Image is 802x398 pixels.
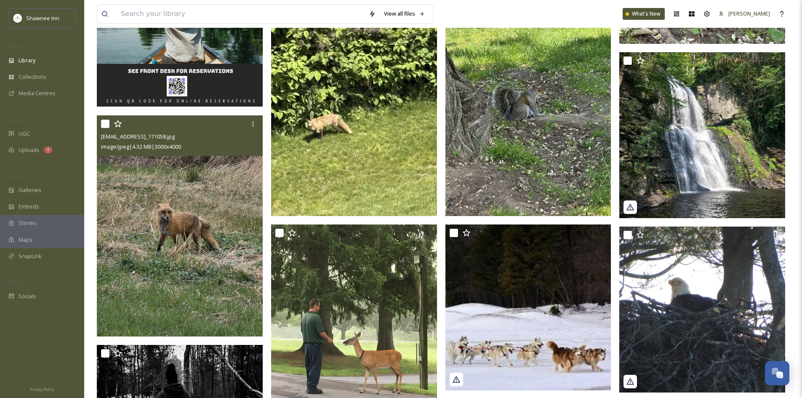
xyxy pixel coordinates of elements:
span: SnapLink [19,252,42,260]
div: 4 [44,147,52,153]
span: Shawnee Inn [26,14,59,22]
span: WIDGETS [8,173,28,179]
span: COLLECT [8,117,27,123]
span: Library [19,56,35,64]
span: image/jpeg | 4.32 MB | 3000 x 4000 [101,143,181,150]
span: Stories [19,219,37,227]
span: Embeds [19,203,39,211]
a: [PERSON_NAME] [714,5,774,22]
span: UGC [19,130,30,138]
span: Media Centres [19,89,56,97]
img: shawneeinn_17873205298521309.jpg [445,224,611,390]
span: MEDIA [8,43,23,50]
span: [PERSON_NAME] [728,10,770,17]
img: shawneeinn_17929165189291286.jpg [619,227,785,393]
img: soletraveler610_17889542947451952.jpg [619,52,785,218]
input: Search your library [117,5,365,23]
span: Collections [19,73,46,81]
a: What's New [623,8,665,20]
a: Privacy Policy [30,384,54,394]
img: ext_1745936039.780757_Ang1216red@gmail.com-20250425_171058.jpg [97,115,263,337]
span: Privacy Policy [30,387,54,392]
span: Galleries [19,186,41,194]
button: Open Chat [765,361,789,385]
img: shawnee-300x300.jpg [13,14,22,22]
span: [EMAIL_ADDRESS]_171058.jpg [101,133,175,140]
a: View all files [380,5,429,22]
span: Uploads [19,146,40,154]
span: Maps [19,236,32,244]
span: Socials [19,292,36,300]
span: SOCIALS [8,279,25,286]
